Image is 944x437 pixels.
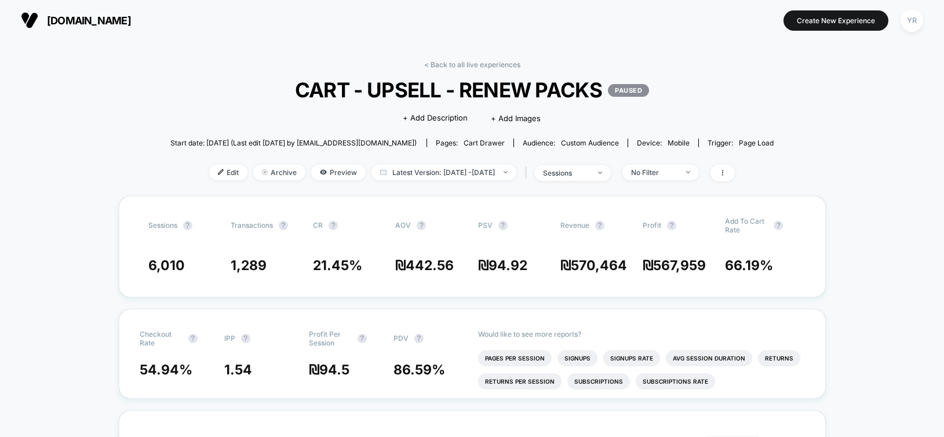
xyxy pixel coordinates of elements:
li: Avg Session Duration [666,350,752,366]
span: 1,289 [231,257,267,274]
button: ? [279,221,288,230]
button: ? [183,221,192,230]
img: Visually logo [21,12,38,29]
span: ₪ [309,362,349,378]
p: PAUSED [608,84,649,97]
span: 21.45 % [313,257,362,274]
span: 86.59 % [393,362,445,378]
span: Profit [643,221,661,230]
div: Pages: [436,139,505,147]
div: YR [901,9,923,32]
div: Trigger: [708,139,774,147]
span: Edit [209,165,247,180]
span: PSV [478,221,493,230]
div: No Filter [631,168,677,177]
img: end [504,171,508,173]
span: mobile [668,139,690,147]
button: ? [498,221,508,230]
span: PDV [393,334,409,343]
button: ? [414,334,424,343]
button: ? [358,334,367,343]
span: 1.54 [224,362,252,378]
span: 6,010 [148,257,185,274]
span: Sessions [148,221,177,230]
a: < Back to all live experiences [424,60,520,69]
span: Revenue [560,221,589,230]
span: IPP [224,334,235,343]
span: Page Load [739,139,774,147]
button: [DOMAIN_NAME] [17,11,134,30]
span: Start date: [DATE] (Last edit [DATE] by [EMAIL_ADDRESS][DOMAIN_NAME]) [170,139,417,147]
div: Audience: [523,139,619,147]
span: | [522,165,534,181]
span: 94.5 [319,362,349,378]
span: Transactions [231,221,273,230]
button: ? [329,221,338,230]
span: ₪ [560,257,627,274]
span: ₪ [643,257,706,274]
li: Returns Per Session [478,373,562,389]
span: Add To Cart Rate [725,217,768,234]
li: Signups Rate [603,350,660,366]
li: Subscriptions [567,373,630,389]
span: 54.94 % [140,362,192,378]
button: ? [595,221,604,230]
span: Custom Audience [561,139,619,147]
span: 567,959 [653,257,706,274]
button: ? [417,221,426,230]
img: calendar [380,169,387,175]
button: ? [667,221,676,230]
span: + Add Description [403,112,468,124]
img: end [262,169,268,175]
li: Signups [557,350,597,366]
button: ? [188,334,198,343]
li: Subscriptions Rate [636,373,715,389]
span: ₪ [478,257,527,274]
span: Latest Version: [DATE] - [DATE] [371,165,516,180]
span: 94.92 [489,257,527,274]
span: Profit Per Session [309,330,352,347]
span: 442.56 [406,257,454,274]
img: end [686,171,690,173]
span: 66.19 % [725,257,773,274]
button: YR [897,9,927,32]
span: Preview [311,165,366,180]
img: end [598,172,602,174]
button: ? [241,334,250,343]
li: Pages Per Session [478,350,552,366]
span: CART - UPSELL - RENEW PACKS [201,78,743,102]
button: ? [774,221,783,230]
span: Device: [628,139,698,147]
span: Archive [253,165,305,180]
p: Would like to see more reports? [478,330,805,338]
button: Create New Experience [783,10,888,31]
span: [DOMAIN_NAME] [47,14,131,27]
span: CR [313,221,323,230]
span: AOV [395,221,411,230]
li: Returns [758,350,800,366]
span: Checkout Rate [140,330,183,347]
span: ₪ [395,257,454,274]
div: sessions [543,169,589,177]
span: 570,464 [571,257,627,274]
span: + Add Images [491,114,541,123]
span: cart drawer [464,139,505,147]
img: edit [218,169,224,175]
